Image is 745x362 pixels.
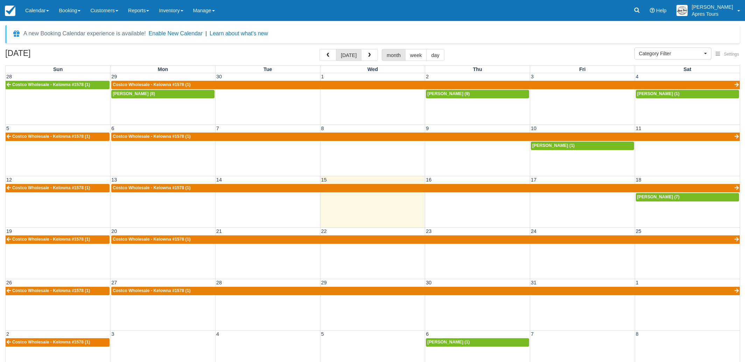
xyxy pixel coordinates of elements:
span: 24 [530,228,537,234]
a: Costco Wholesale - Kelowna #1578 (1) [6,287,110,295]
span: 4 [216,331,220,337]
span: 2 [425,74,429,79]
a: Costco Wholesale - Kelowna #1578 (1) [6,184,110,192]
button: day [426,49,444,61]
span: [PERSON_NAME] (1) [532,143,575,148]
span: 13 [111,177,118,183]
a: [PERSON_NAME] (1) [426,338,529,347]
div: A new Booking Calendar experience is available! [23,29,146,38]
span: 1 [321,74,325,79]
a: [PERSON_NAME] (7) [636,193,739,201]
span: 7 [216,126,220,131]
span: 28 [6,74,13,79]
span: 28 [216,280,223,285]
span: 10 [530,126,537,131]
span: Costco Wholesale - Kelowna #1578 (1) [12,288,90,293]
span: [PERSON_NAME] (9) [427,91,470,96]
span: 5 [321,331,325,337]
span: 16 [425,177,432,183]
span: [PERSON_NAME] (7) [637,194,680,199]
span: 14 [216,177,223,183]
a: Costco Wholesale - Kelowna #1578 (1) [111,184,740,192]
span: 31 [530,280,537,285]
span: 21 [216,228,223,234]
span: 15 [321,177,328,183]
span: 2 [6,331,10,337]
span: 26 [6,280,13,285]
span: 17 [530,177,537,183]
span: Help [656,8,667,13]
span: 9 [425,126,429,131]
span: 18 [635,177,642,183]
span: 30 [425,280,432,285]
a: Costco Wholesale - Kelowna #1578 (1) [111,235,740,244]
span: 29 [321,280,328,285]
span: | [205,30,207,36]
span: 7 [530,331,534,337]
p: [PERSON_NAME] [692,3,733,10]
span: Thu [473,66,482,72]
span: 20 [111,228,118,234]
span: Costco Wholesale - Kelowna #1578 (1) [113,237,190,242]
a: Learn about what's new [210,30,268,36]
button: Settings [711,49,743,59]
span: Mon [158,66,168,72]
span: Sat [683,66,691,72]
img: checkfront-main-nav-mini-logo.png [5,6,15,16]
button: week [405,49,427,61]
span: Costco Wholesale - Kelowna #1578 (1) [12,340,90,345]
span: Category Filter [639,50,702,57]
a: Costco Wholesale - Kelowna #1578 (1) [6,235,110,244]
span: 1 [635,280,639,285]
span: Wed [367,66,378,72]
span: 25 [635,228,642,234]
p: Apres Tours [692,10,733,17]
span: Costco Wholesale - Kelowna #1578 (1) [12,237,90,242]
span: 22 [321,228,328,234]
a: Costco Wholesale - Kelowna #1578 (1) [111,133,740,141]
img: A1 [676,5,688,16]
a: [PERSON_NAME] (8) [111,90,215,98]
i: Help [650,8,655,13]
span: Costco Wholesale - Kelowna #1578 (1) [113,288,190,293]
span: 27 [111,280,118,285]
span: 12 [6,177,13,183]
span: 8 [321,126,325,131]
span: Costco Wholesale - Kelowna #1578 (1) [113,185,190,190]
span: 6 [425,331,429,337]
button: month [382,49,406,61]
span: [PERSON_NAME] (8) [113,91,155,96]
span: 30 [216,74,223,79]
span: Fri [579,66,585,72]
span: 23 [425,228,432,234]
span: [PERSON_NAME] (1) [427,340,470,345]
span: 3 [530,74,534,79]
button: [DATE] [336,49,361,61]
span: Costco Wholesale - Kelowna #1578 (1) [113,82,190,87]
span: 5 [6,126,10,131]
span: Sun [53,66,63,72]
span: 6 [111,126,115,131]
a: [PERSON_NAME] (1) [531,142,634,150]
span: 11 [635,126,642,131]
span: 29 [111,74,118,79]
span: Costco Wholesale - Kelowna #1578 (1) [113,134,190,139]
a: [PERSON_NAME] (9) [426,90,529,98]
span: Costco Wholesale - Kelowna #1578 (1) [12,134,90,139]
button: Category Filter [634,48,711,59]
a: Costco Wholesale - Kelowna #1578 (1) [6,133,110,141]
span: [PERSON_NAME] (1) [637,91,680,96]
a: [PERSON_NAME] (1) [636,90,739,98]
span: Costco Wholesale - Kelowna #1578 (1) [12,82,90,87]
a: Costco Wholesale - Kelowna #1578 (1) [6,81,110,89]
a: Costco Wholesale - Kelowna #1578 (1) [111,81,740,89]
a: Costco Wholesale - Kelowna #1578 (1) [111,287,740,295]
h2: [DATE] [5,49,94,62]
a: Costco Wholesale - Kelowna #1578 (1) [6,338,110,347]
button: Enable New Calendar [149,30,203,37]
span: 3 [111,331,115,337]
span: Settings [724,52,739,57]
span: Tue [263,66,272,72]
span: 8 [635,331,639,337]
span: 4 [635,74,639,79]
